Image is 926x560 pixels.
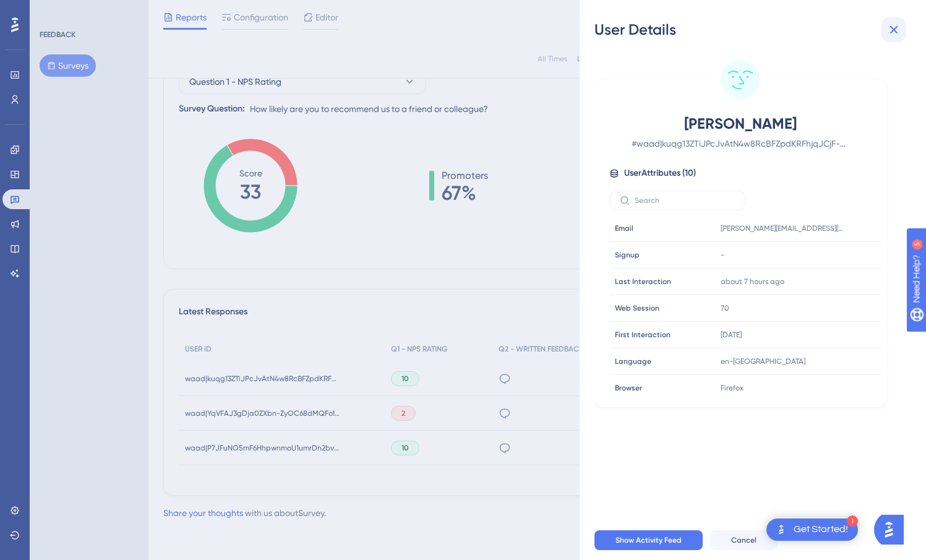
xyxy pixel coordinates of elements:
[721,277,784,286] time: about 7 hours ago
[624,166,696,181] span: User Attributes ( 10 )
[721,223,844,233] span: [PERSON_NAME][EMAIL_ADDRESS][PERSON_NAME][DOMAIN_NAME]
[615,277,671,286] span: Last Interaction
[766,519,858,541] div: Open Get Started! checklist, remaining modules: 1
[615,250,640,260] span: Signup
[615,356,651,366] span: Language
[874,511,911,548] iframe: UserGuiding AI Assistant Launcher
[721,250,724,260] span: -
[774,522,789,537] img: launcher-image-alternative-text
[721,330,742,339] time: [DATE]
[721,383,744,393] span: Firefox
[615,330,671,340] span: First Interaction
[635,196,735,205] input: Search
[29,3,77,18] span: Need Help?
[594,530,703,550] button: Show Activity Feed
[847,515,858,527] div: 1
[615,303,659,313] span: Web Session
[615,383,642,393] span: Browser
[615,223,633,233] span: Email
[632,114,849,134] span: [PERSON_NAME]
[721,356,805,366] span: en-[GEOGRAPHIC_DATA]
[731,535,757,545] span: Cancel
[594,20,911,40] div: User Details
[86,6,90,16] div: 5
[615,535,682,545] span: Show Activity Feed
[794,523,848,536] div: Get Started!
[710,530,778,550] button: Cancel
[721,303,729,313] span: 70
[632,136,849,151] span: # waad|kuqg13ZTiJPcJvAtN4w8RcBFZpdKRFhjqJCjF-uNZWM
